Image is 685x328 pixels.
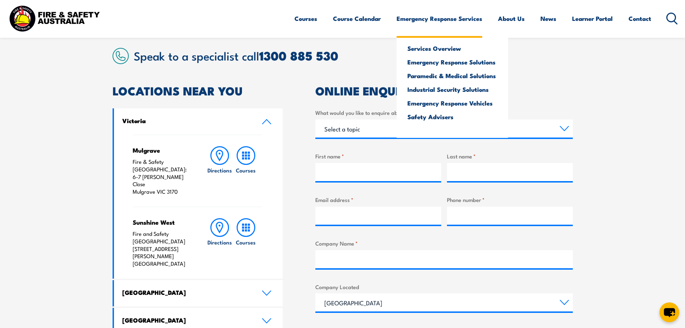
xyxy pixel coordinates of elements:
[447,196,573,204] label: Phone number
[407,59,497,65] a: Emergency Response Solutions
[572,9,613,28] a: Learner Portal
[207,146,233,196] a: Directions
[134,49,573,62] h2: Speak to a specialist call
[122,316,251,324] h4: [GEOGRAPHIC_DATA]
[113,85,283,95] h2: LOCATIONS NEAR YOU
[133,158,193,196] p: Fire & Safety [GEOGRAPHIC_DATA]: 6-7 [PERSON_NAME] Close Mulgrave VIC 3170
[207,166,232,174] h6: Directions
[540,9,556,28] a: News
[207,218,233,268] a: Directions
[315,108,573,117] label: What would you like to enquire about?
[315,85,573,95] h2: ONLINE ENQUIRY
[315,283,573,291] label: Company Located
[122,117,251,125] h4: Victoria
[133,218,193,226] h4: Sunshine West
[407,86,497,93] a: Industrial Security Solutions
[114,280,283,306] a: [GEOGRAPHIC_DATA]
[315,239,573,247] label: Company Name
[407,100,497,106] a: Emergency Response Vehicles
[122,288,251,296] h4: [GEOGRAPHIC_DATA]
[233,146,259,196] a: Courses
[315,152,441,160] label: First name
[498,9,525,28] a: About Us
[447,152,573,160] label: Last name
[315,196,441,204] label: Email address
[233,218,259,268] a: Courses
[133,230,193,268] p: Fire and Safety [GEOGRAPHIC_DATA] [STREET_ADDRESS][PERSON_NAME] [GEOGRAPHIC_DATA]
[397,9,482,28] a: Emergency Response Services
[629,9,651,28] a: Contact
[407,45,497,51] a: Services Overview
[207,238,232,246] h6: Directions
[659,302,679,322] button: chat-button
[407,113,497,120] a: Safety Advisers
[294,9,317,28] a: Courses
[114,108,283,135] a: Victoria
[236,166,256,174] h6: Courses
[259,46,338,65] a: 1300 885 530
[133,146,193,154] h4: Mulgrave
[407,72,497,79] a: Paramedic & Medical Solutions
[333,9,381,28] a: Course Calendar
[236,238,256,246] h6: Courses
